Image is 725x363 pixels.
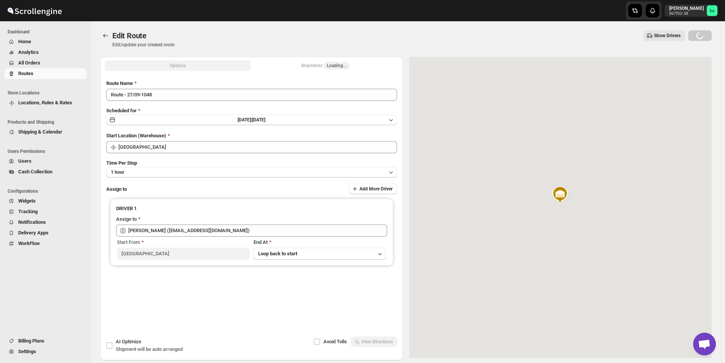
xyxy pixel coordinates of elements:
input: Search assignee [128,225,387,237]
span: Delivery Apps [18,230,49,236]
span: Locations, Rules & Rates [18,100,72,105]
button: Shipping & Calendar [5,127,87,137]
span: Routes [18,71,33,76]
span: Products and Shipping [8,119,87,125]
button: Loop back to start [254,248,386,260]
span: Edit Route [112,31,147,40]
div: All Route Options [100,74,403,318]
button: Locations, Rules & Rates [5,97,87,108]
h3: DRIVER 1 [116,205,387,212]
input: Eg: Bengaluru Route [106,89,397,101]
span: Show Drivers [654,33,681,39]
button: All Orders [5,58,87,68]
button: Routes [100,30,111,41]
span: Route Name [106,80,133,86]
span: khaled alrashidi [707,5,717,16]
div: End At [254,239,386,246]
div: Shipments [301,62,350,69]
button: Cash Collection [5,167,87,177]
button: WorkFlow [5,238,87,249]
span: Start From [117,239,140,245]
span: Users [18,158,32,164]
span: 1 hour [111,169,124,175]
span: Shipping & Calendar [18,129,62,135]
span: Start Location (Warehouse) [106,133,166,138]
span: Notifications [18,219,46,225]
button: Delivery Apps [5,228,87,238]
button: Settings [5,346,87,357]
p: Edit/update your created route [112,42,174,48]
button: Tracking [5,206,87,217]
button: Widgets [5,196,87,206]
div: Assign to [116,215,137,223]
button: Billing Plans [5,336,87,346]
button: All Route Options [105,60,251,71]
span: Loop back to start [258,251,297,256]
span: Widgets [18,198,36,204]
button: Add More Driver [349,184,397,194]
span: Time Per Stop [106,160,137,166]
span: Avoid Tolls [323,339,347,344]
span: Assign to [106,186,127,192]
span: Users Permissions [8,148,87,154]
button: Routes [5,68,87,79]
button: 1 hour [106,167,397,178]
text: ka [710,8,714,13]
input: Search location [118,141,397,153]
p: 867f02-58 [669,11,704,16]
span: Billing Plans [18,338,44,344]
span: Settings [18,349,36,354]
button: Analytics [5,47,87,58]
span: Dashboard [8,29,87,35]
img: ScrollEngine [6,1,63,20]
span: Tracking [18,209,38,214]
span: AI Optimize [116,339,141,344]
button: Home [5,36,87,47]
span: Loading... [327,63,347,69]
span: Scheduled for [106,108,137,113]
div: Open chat [693,333,716,355]
p: [PERSON_NAME] [669,5,704,11]
button: [DATE]|[DATE] [106,115,397,125]
span: Analytics [18,49,39,55]
span: Configurations [8,188,87,194]
span: Home [18,39,31,44]
button: User menu [665,5,718,17]
span: [DATE] | [238,117,252,123]
span: Add More Driver [359,186,392,192]
span: Cash Collection [18,169,52,174]
span: All Orders [18,60,40,66]
span: WorkFlow [18,240,40,246]
button: Users [5,156,87,167]
button: Show Drivers [643,30,685,41]
span: Shipment will be auto arranged [116,346,183,352]
button: Selected Shipments [252,60,399,71]
span: [DATE] [252,117,265,123]
span: Store Locations [8,90,87,96]
span: Options [170,63,186,69]
button: Notifications [5,217,87,228]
